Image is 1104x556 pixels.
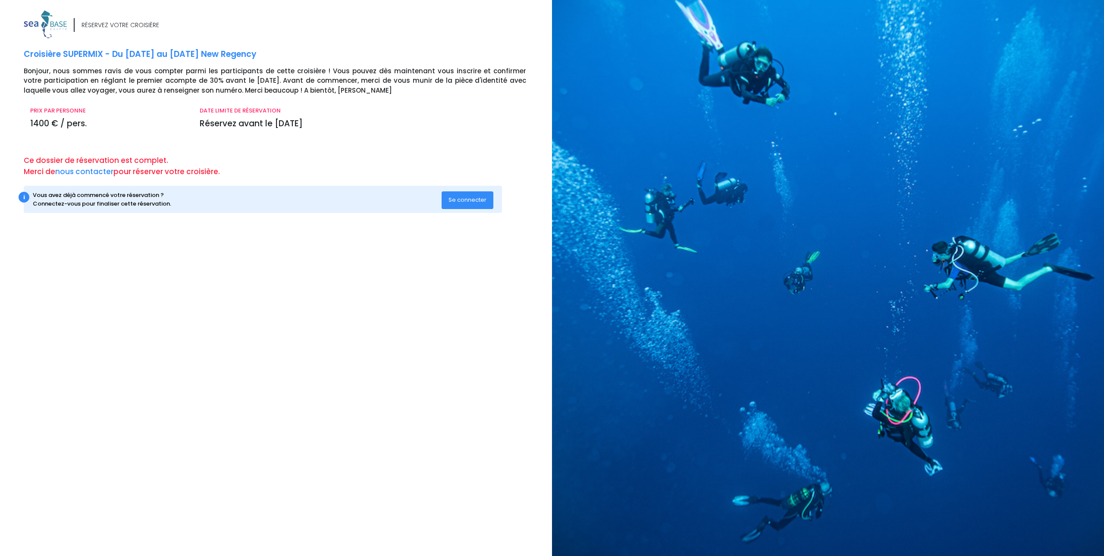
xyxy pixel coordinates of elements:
[24,66,546,96] p: Bonjour, nous sommes ravis de vous compter parmi les participants de cette croisière ! Vous pouve...
[33,191,442,208] div: Vous avez déjà commencé votre réservation ? Connectez-vous pour finaliser cette réservation.
[442,196,493,203] a: Se connecter
[19,192,29,203] div: i
[24,10,67,38] img: logo_color1.png
[200,118,526,130] p: Réservez avant le [DATE]
[448,196,486,204] span: Se connecter
[30,106,187,115] p: PRIX PAR PERSONNE
[200,106,526,115] p: DATE LIMITE DE RÉSERVATION
[55,166,113,177] a: nous contacter
[82,21,159,30] div: RÉSERVEZ VOTRE CROISIÈRE
[24,155,546,177] p: Ce dossier de réservation est complet. Merci de pour réserver votre croisière.
[24,48,546,61] p: Croisière SUPERMIX - Du [DATE] au [DATE] New Regency
[30,118,187,130] p: 1400 € / pers.
[442,191,493,209] button: Se connecter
